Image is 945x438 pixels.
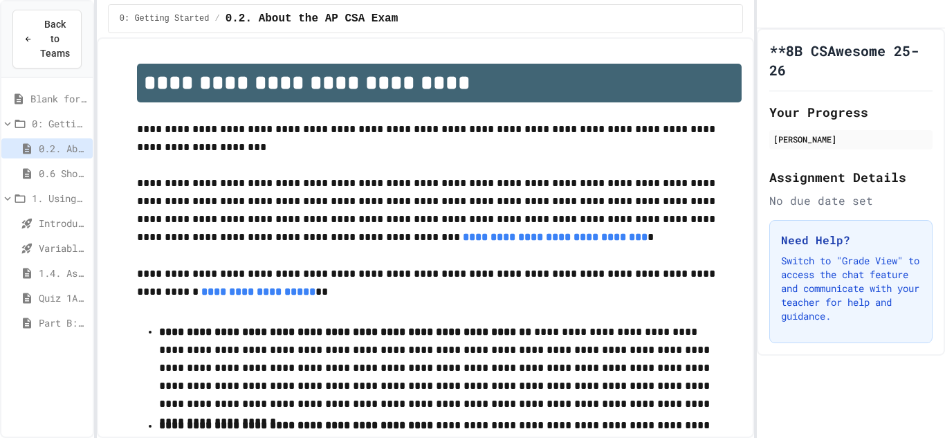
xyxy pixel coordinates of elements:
[39,166,87,181] span: 0.6 Short PD Pretest
[781,254,921,323] p: Switch to "Grade View" to access the chat feature and communicate with your teacher for help and ...
[40,17,70,61] span: Back to Teams
[39,316,87,330] span: Part B: Quiz 1A 1.1-1.4
[769,192,933,209] div: No due date set
[214,13,219,24] span: /
[226,10,398,27] span: 0.2. About the AP CSA Exam
[39,291,87,305] span: Quiz 1A 1.1-1.4
[30,91,87,106] span: Blank for [PERSON_NAME]-dont break it
[32,191,87,206] span: 1. Using Objects and Methods
[120,13,210,24] span: 0: Getting Started
[769,102,933,122] h2: Your Progress
[769,167,933,187] h2: Assignment Details
[769,41,933,80] h1: **8B CSAwesome 25-26
[12,10,82,69] button: Back to Teams
[39,241,87,255] span: Variables and Data Types - Quiz
[39,266,87,280] span: 1.4. Assignment and Input
[39,141,87,156] span: 0.2. About the AP CSA Exam
[773,133,928,145] div: [PERSON_NAME]
[32,116,87,131] span: 0: Getting Started
[781,232,921,248] h3: Need Help?
[39,216,87,230] span: Introduction to Algorithms, Programming, and Compilers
